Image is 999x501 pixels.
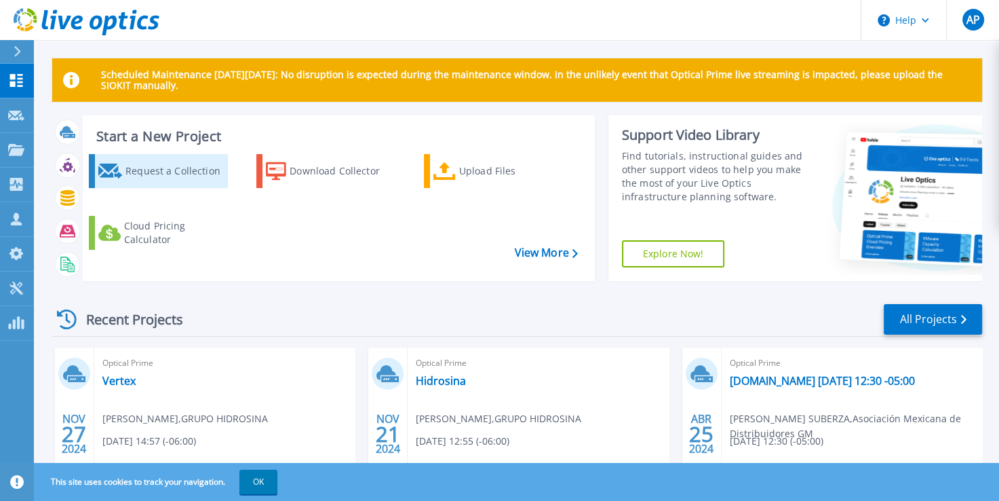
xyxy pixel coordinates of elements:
[424,154,563,188] a: Upload Files
[89,154,228,188] a: Request a Collection
[966,14,979,25] span: AP
[61,409,87,459] div: NOV 2024
[290,157,392,185] div: Download Collector
[102,356,347,371] span: Optical Prime
[622,240,725,267] a: Explore Now!
[730,411,982,441] span: [PERSON_NAME] SUBERZA , Asociación Mexicana de Distribuidores GM
[416,411,581,426] span: [PERSON_NAME] , GRUPO HIDROSINA
[52,303,201,336] div: Recent Projects
[688,409,714,459] div: ABR 2024
[375,409,401,459] div: NOV 2024
[102,374,136,388] a: Vertex
[125,157,224,185] div: Request a Collection
[256,154,395,188] a: Download Collector
[89,216,228,250] a: Cloud Pricing Calculator
[689,428,713,440] span: 25
[124,219,224,246] div: Cloud Pricing Calculator
[239,470,277,494] button: OK
[101,69,971,91] p: Scheduled Maintenance [DATE][DATE]: No disruption is expected during the maintenance window. In t...
[884,304,982,335] a: All Projects
[459,157,560,185] div: Upload Files
[622,126,809,144] div: Support Video Library
[102,434,196,449] span: [DATE] 14:57 (-06:00)
[416,374,466,388] a: Hidrosina
[102,411,268,426] span: [PERSON_NAME] , GRUPO HIDROSINA
[96,129,577,144] h3: Start a New Project
[416,434,509,449] span: [DATE] 12:55 (-06:00)
[62,428,86,440] span: 27
[622,149,809,204] div: Find tutorials, instructional guides and other support videos to help you make the most of your L...
[376,428,400,440] span: 21
[416,356,660,371] span: Optical Prime
[730,434,823,449] span: [DATE] 12:30 (-05:00)
[514,246,577,259] a: View More
[730,374,915,388] a: [DOMAIN_NAME] [DATE] 12:30 -05:00
[37,470,277,494] span: This site uses cookies to track your navigation.
[730,356,974,371] span: Optical Prime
